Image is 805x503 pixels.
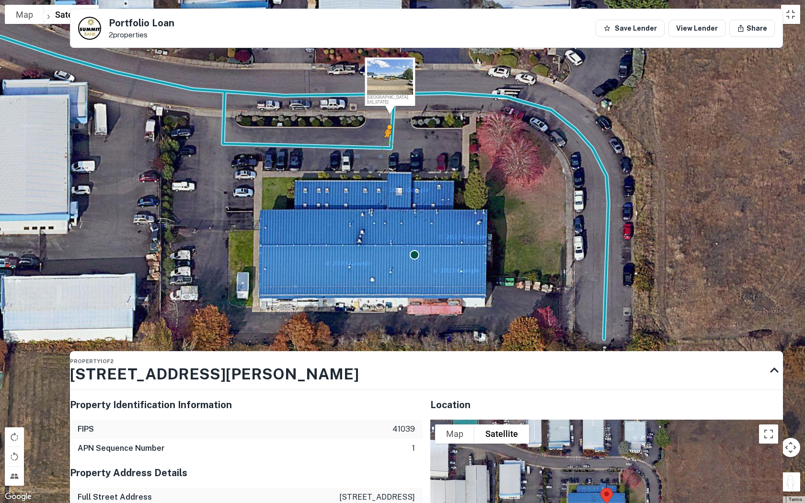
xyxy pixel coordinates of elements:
[109,31,174,39] p: 2 properties
[70,398,423,412] h5: Property Identification Information
[668,20,725,37] a: View Lender
[70,466,423,480] h5: Property Address Details
[70,363,359,386] h3: [STREET_ADDRESS][PERSON_NAME]
[729,20,775,37] button: Share
[78,443,165,454] h6: APN Sequence Number
[474,424,529,444] button: Show satellite imagery
[596,20,665,37] button: Save Lender
[435,424,474,444] button: Show street map
[70,351,783,389] div: Property1of2[STREET_ADDRESS][PERSON_NAME]
[759,424,778,444] button: Toggle fullscreen view
[70,358,114,364] span: Property 1 of 2
[78,423,94,435] h6: FIPS
[78,492,152,503] h6: Full Street Address
[430,398,783,412] h5: Location
[339,492,415,503] p: [STREET_ADDRESS]
[412,443,415,454] p: 1
[109,18,174,28] h5: Portfolio Loan
[757,426,805,472] iframe: Chat Widget
[392,423,415,435] p: 41039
